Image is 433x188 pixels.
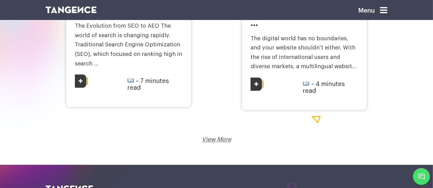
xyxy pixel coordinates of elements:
[75,23,182,66] a: The Evolution from SEO to AEO The world of search is changing rapidly. Traditional Search Engine ...
[303,80,309,87] img: 📖
[303,81,345,94] span: minutes read
[140,78,144,84] span: 7
[136,78,139,84] span: ~
[46,6,97,13] img: logo SVG
[316,81,320,87] span: 4
[251,36,357,69] a: The digital world has no boundaries, and your website shouldn’t either. With the rise of internat...
[311,81,314,87] span: ~
[413,168,430,185] span: Chat Widget
[128,77,134,84] img: 📖
[202,137,231,143] a: View More
[127,78,169,91] span: minutes read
